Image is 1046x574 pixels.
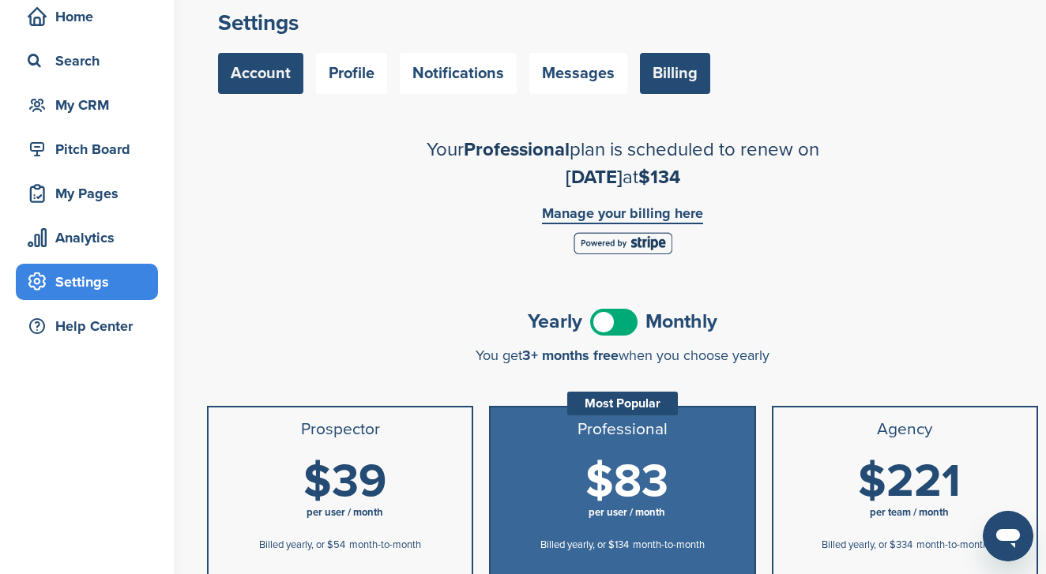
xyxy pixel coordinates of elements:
[349,538,421,551] span: month-to-month
[528,312,582,332] span: Yearly
[24,179,158,208] div: My Pages
[24,47,158,75] div: Search
[529,53,627,94] a: Messages
[589,506,665,519] span: per user / month
[522,347,619,364] span: 3+ months free
[218,53,303,94] a: Account
[16,43,158,79] a: Search
[215,420,465,439] h3: Prospector
[207,347,1038,363] div: You get when you choose yearly
[640,53,710,94] a: Billing
[542,206,703,224] a: Manage your billing here
[497,420,747,439] h3: Professional
[303,454,386,509] span: $39
[540,538,629,551] span: Billed yearly, or $134
[24,135,158,163] div: Pitch Board
[858,454,961,509] span: $221
[218,9,1027,37] h2: Settings
[566,166,623,189] span: [DATE]
[780,420,1030,439] h3: Agency
[24,223,158,252] div: Analytics
[259,538,345,551] span: Billed yearly, or $54
[24,91,158,119] div: My CRM
[16,264,158,300] a: Settings
[400,53,517,94] a: Notifications
[346,136,899,191] h2: Your plan is scheduled to renew on at
[567,392,678,415] div: Most Popular
[983,511,1033,561] iframe: Button to launch messaging window
[585,454,668,509] span: $83
[307,506,383,519] span: per user / month
[16,87,158,123] a: My CRM
[16,308,158,344] a: Help Center
[633,538,705,551] span: month-to-month
[870,506,949,519] span: per team / month
[916,538,988,551] span: month-to-month
[638,166,680,189] span: $134
[16,131,158,167] a: Pitch Board
[574,232,672,254] img: Stripe
[316,53,387,94] a: Profile
[645,312,717,332] span: Monthly
[822,538,912,551] span: Billed yearly, or $334
[24,268,158,296] div: Settings
[16,219,158,256] a: Analytics
[464,138,570,161] span: Professional
[24,2,158,31] div: Home
[24,312,158,340] div: Help Center
[16,175,158,212] a: My Pages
